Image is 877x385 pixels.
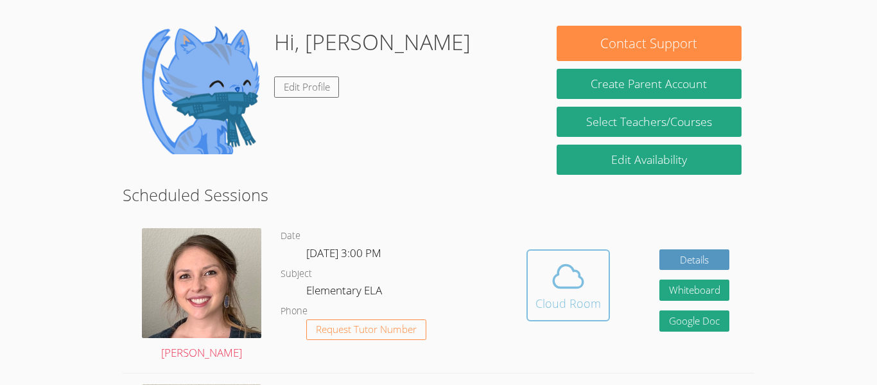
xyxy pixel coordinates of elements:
img: avatar.png [142,228,261,338]
button: Create Parent Account [557,69,742,99]
dt: Subject [281,266,312,282]
dt: Phone [281,303,308,319]
button: Contact Support [557,26,742,61]
img: default.png [135,26,264,154]
a: [PERSON_NAME] [142,228,261,363]
dd: Elementary ELA [306,282,385,303]
button: Cloud Room [526,249,610,321]
a: Edit Availability [557,145,742,175]
button: Whiteboard [659,280,730,301]
a: Select Teachers/Courses [557,107,742,137]
div: Cloud Room [535,294,601,312]
h2: Scheduled Sessions [123,183,754,207]
span: Request Tutor Number [316,325,417,334]
span: [DATE] 3:00 PM [306,246,381,260]
h1: Hi, [PERSON_NAME] [274,26,471,58]
a: Edit Profile [274,76,340,98]
dt: Date [281,228,300,244]
button: Request Tutor Number [306,319,426,341]
a: Google Doc [659,310,730,332]
a: Details [659,249,730,271]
